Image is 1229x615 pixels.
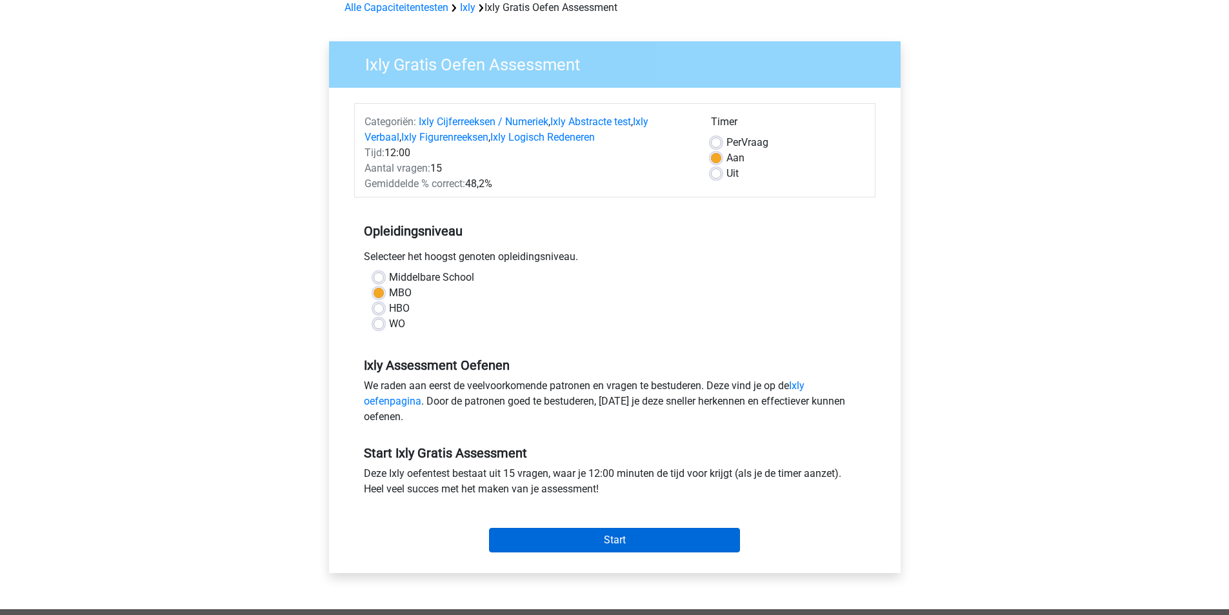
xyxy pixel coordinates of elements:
[355,176,701,192] div: 48,2%
[401,131,488,143] a: Ixly Figurenreeksen
[389,270,474,285] label: Middelbare School
[354,378,875,430] div: We raden aan eerst de veelvoorkomende patronen en vragen te bestuderen. Deze vind je op de . Door...
[365,162,430,174] span: Aantal vragen:
[364,218,866,244] h5: Opleidingsniveau
[419,116,548,128] a: Ixly Cijferreeksen / Numeriek
[365,116,416,128] span: Categoriën:
[365,146,385,159] span: Tijd:
[389,316,405,332] label: WO
[711,114,865,135] div: Timer
[460,1,475,14] a: Ixly
[354,466,875,502] div: Deze Ixly oefentest bestaat uit 15 vragen, waar je 12:00 minuten de tijd voor krijgt (als je de t...
[550,116,631,128] a: Ixly Abstracte test
[726,135,768,150] label: Vraag
[345,1,448,14] a: Alle Capaciteitentesten
[389,285,412,301] label: MBO
[354,249,875,270] div: Selecteer het hoogst genoten opleidingsniveau.
[726,150,744,166] label: Aan
[364,358,866,373] h5: Ixly Assessment Oefenen
[726,136,741,148] span: Per
[355,145,701,161] div: 12:00
[489,528,740,552] input: Start
[726,166,739,181] label: Uit
[350,50,891,75] h3: Ixly Gratis Oefen Assessment
[490,131,595,143] a: Ixly Logisch Redeneren
[389,301,410,316] label: HBO
[355,114,701,145] div: , , , ,
[365,177,465,190] span: Gemiddelde % correct:
[364,445,866,461] h5: Start Ixly Gratis Assessment
[355,161,701,176] div: 15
